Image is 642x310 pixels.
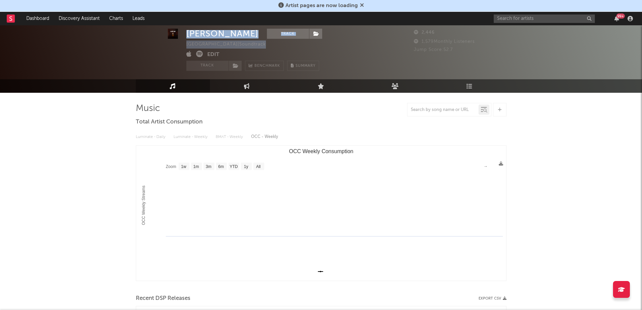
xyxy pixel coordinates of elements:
svg: OCC Weekly Consumption [136,146,506,281]
span: Recent DSP Releases [136,294,190,303]
input: Search by song name or URL [407,107,479,113]
span: Jump Score: 52.7 [414,48,453,52]
button: Track [186,61,228,71]
div: 99 + [616,13,625,19]
button: Edit [207,51,219,59]
a: Dashboard [22,12,54,25]
button: 99+ [614,16,619,21]
text: 3m [206,164,211,169]
text: → [484,164,488,169]
button: Summary [287,61,319,71]
a: Leads [128,12,149,25]
span: Summary [296,64,315,68]
text: OCC Weekly Consumption [289,148,353,154]
text: 1w [181,164,186,169]
text: 1m [193,164,199,169]
div: [PERSON_NAME] [186,29,258,39]
span: Artist pages are now loading [285,3,358,8]
text: Zoom [166,164,176,169]
a: Benchmark [245,61,284,71]
span: Benchmark [254,62,280,70]
span: 2,446 [414,30,435,35]
a: Charts [104,12,128,25]
text: All [256,164,260,169]
div: [GEOGRAPHIC_DATA] | Soundtrack [186,40,274,49]
a: Discovery Assistant [54,12,104,25]
text: 6m [218,164,224,169]
text: OCC Weekly Streams [141,186,146,225]
button: Export CSV [479,297,507,301]
span: 1,579 Monthly Listeners [414,39,475,44]
input: Search for artists [494,15,595,23]
text: 1y [244,164,248,169]
text: YTD [230,164,238,169]
span: Dismiss [360,3,364,8]
button: Track [267,29,309,39]
span: Total Artist Consumption [136,118,203,126]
